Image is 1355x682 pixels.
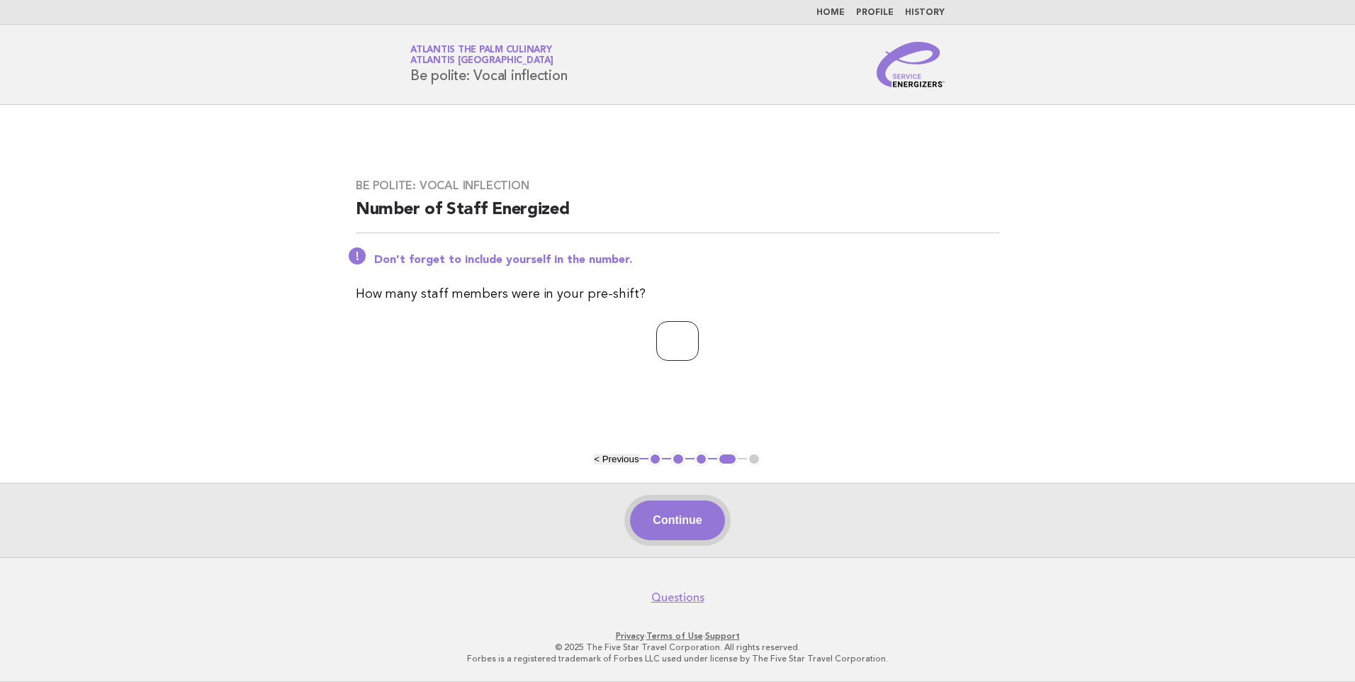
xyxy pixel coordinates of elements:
span: Atlantis [GEOGRAPHIC_DATA] [410,57,553,66]
button: Continue [630,501,724,540]
button: 4 [717,452,738,466]
img: Service Energizers [877,42,945,87]
a: Atlantis The Palm CulinaryAtlantis [GEOGRAPHIC_DATA] [410,45,553,65]
a: Support [705,631,740,641]
button: 1 [648,452,663,466]
p: How many staff members were in your pre-shift? [356,284,999,304]
p: · · [244,630,1111,642]
button: 3 [695,452,709,466]
button: < Previous [594,454,639,464]
p: Forbes is a registered trademark of Forbes LLC used under license by The Five Star Travel Corpora... [244,653,1111,664]
a: Home [816,9,845,17]
a: Profile [856,9,894,17]
p: Don't forget to include yourself in the number. [374,253,999,267]
h3: Be polite: Vocal inflection [356,179,999,193]
p: © 2025 The Five Star Travel Corporation. All rights reserved. [244,642,1111,653]
button: 2 [671,452,685,466]
h1: Be polite: Vocal inflection [410,46,567,83]
a: Privacy [616,631,644,641]
a: Terms of Use [646,631,703,641]
h2: Number of Staff Energized [356,199,999,233]
a: History [905,9,945,17]
a: Questions [651,591,704,605]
